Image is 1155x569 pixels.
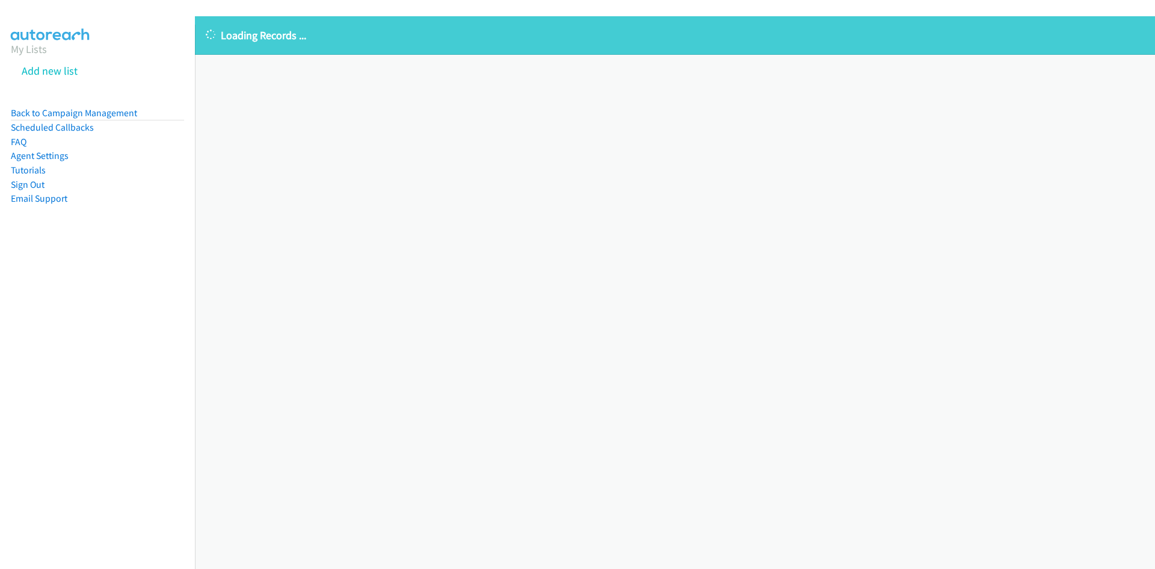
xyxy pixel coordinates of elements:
a: Scheduled Callbacks [11,122,94,133]
a: My Lists [11,42,47,56]
a: Back to Campaign Management [11,107,137,119]
a: Agent Settings [11,150,69,161]
a: Tutorials [11,164,46,176]
p: Loading Records ... [206,27,1144,43]
a: Sign Out [11,179,45,190]
a: Add new list [22,64,78,78]
a: FAQ [11,136,26,148]
a: Email Support [11,193,67,204]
